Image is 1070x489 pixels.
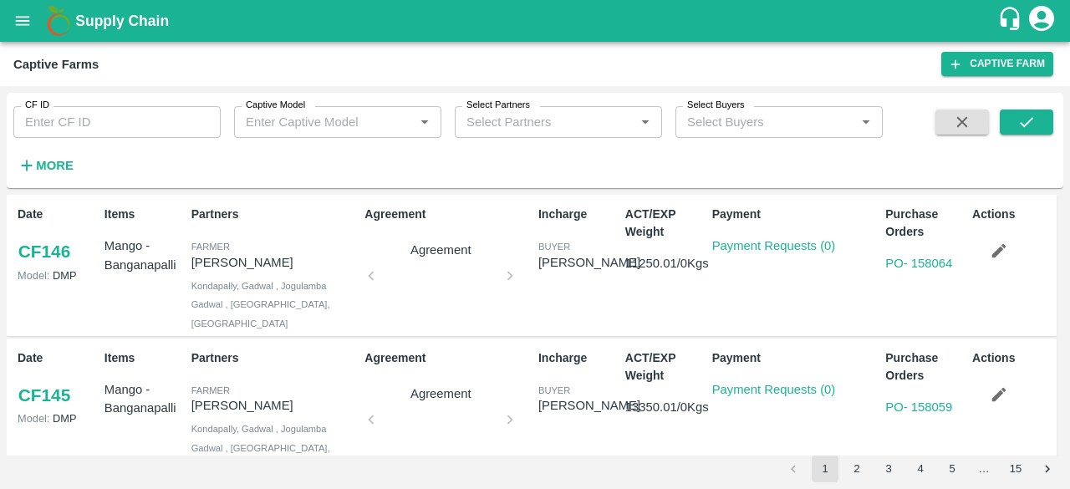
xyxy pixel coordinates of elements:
button: Go to page 5 [939,456,966,482]
p: Agreement [378,385,503,403]
p: Date [18,349,98,367]
p: Actions [972,349,1052,367]
p: Payment [712,349,879,367]
span: Kondapally, Gadwal , Jogulamba Gadwal , [GEOGRAPHIC_DATA], [GEOGRAPHIC_DATA] [191,424,330,471]
span: Farmer [191,242,230,252]
button: Go to page 3 [875,456,902,482]
button: Go to page 2 [843,456,870,482]
input: Enter Captive Model [239,111,409,133]
p: ACT/EXP Weight [625,206,706,241]
p: Items [104,349,185,367]
p: Incharge [538,349,619,367]
span: Kondapally, Gadwal , Jogulamba Gadwal , [GEOGRAPHIC_DATA], [GEOGRAPHIC_DATA] [191,281,330,329]
button: Open [414,111,436,133]
p: ACT/EXP Weight [625,349,706,385]
span: Model: [18,412,49,425]
div: [PERSON_NAME] [538,396,640,415]
div: customer-support [997,6,1027,36]
p: Payment [712,206,879,223]
span: Farmer [191,385,230,395]
span: Model: [18,269,49,282]
p: Mango - Banganapalli [104,380,185,418]
label: Captive Model [246,99,305,112]
span: buyer [538,242,570,252]
span: buyer [538,385,570,395]
p: Agreement [378,241,503,259]
p: 13350.01 / 0 Kgs [625,398,706,416]
div: Captive Farms [13,53,99,75]
a: PO- 158064 [885,257,952,270]
p: Incharge [538,206,619,223]
p: Items [104,206,185,223]
a: Payment Requests (0) [712,383,836,396]
p: Partners [191,206,359,223]
p: Agreement [364,349,532,367]
button: Go to next page [1034,456,1061,482]
p: [PERSON_NAME] [191,253,359,272]
div: account of current user [1027,3,1057,38]
p: Date [18,206,98,223]
p: 11250.01 / 0 Kgs [625,254,706,273]
div: … [971,461,997,477]
button: Open [855,111,877,133]
a: Supply Chain [75,9,997,33]
p: [PERSON_NAME] [191,396,359,415]
p: Agreement [364,206,532,223]
div: [PERSON_NAME] [538,253,640,272]
label: Select Buyers [687,99,745,112]
p: DMP [18,410,98,426]
p: DMP [18,267,98,283]
button: More [13,151,78,180]
label: CF ID [25,99,49,112]
p: Purchase Orders [885,349,966,385]
button: Go to page 4 [907,456,934,482]
a: CF145 [18,380,71,410]
p: Mango - Banganapalli [104,237,185,274]
label: Select Partners [466,99,530,112]
button: Go to page 15 [1002,456,1029,482]
a: Captive Farm [941,52,1053,76]
button: page 1 [812,456,838,482]
b: Supply Chain [75,13,169,29]
input: Select Partners [460,111,608,133]
nav: pagination navigation [777,456,1063,482]
a: PO- 158059 [885,400,952,414]
button: open drawer [3,2,42,40]
p: Actions [972,206,1052,223]
a: Payment Requests (0) [712,239,836,252]
input: Enter CF ID [13,106,221,138]
p: Purchase Orders [885,206,966,241]
input: Select Buyers [680,111,828,133]
a: CF146 [18,237,71,267]
img: logo [42,4,75,38]
p: Partners [191,349,359,367]
button: Open [634,111,656,133]
strong: More [36,159,74,172]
